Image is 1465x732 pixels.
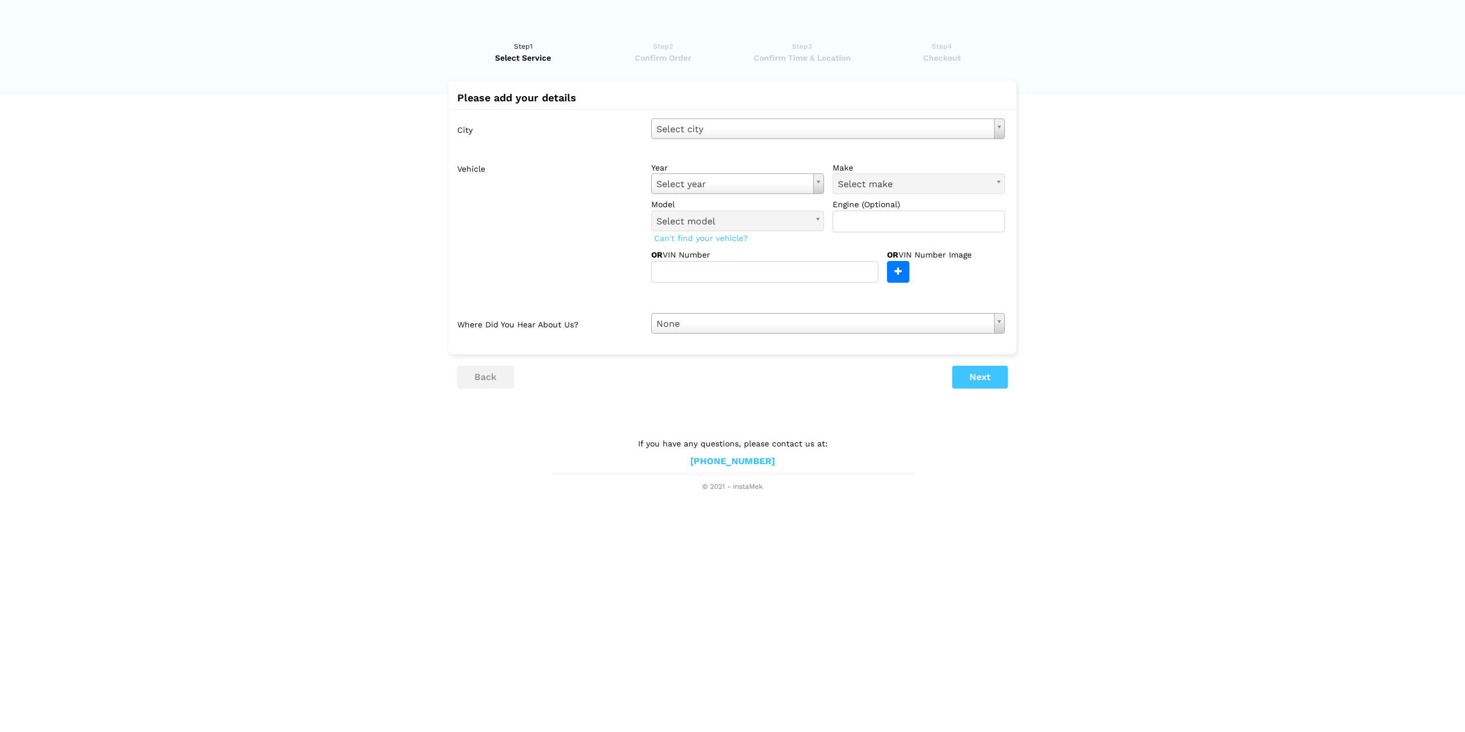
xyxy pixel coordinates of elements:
label: Where did you hear about us? [457,313,643,334]
button: Next [952,366,1008,389]
label: Vehicle [457,157,643,283]
a: Select year [651,173,824,194]
a: Step4 [876,41,1008,64]
span: Select Service [457,52,589,64]
label: VIN Number Image [887,249,996,260]
a: None [651,313,1005,334]
a: Select city [651,118,1005,139]
span: Can't find your vehicle? [651,231,751,246]
h2: Please add your details [457,92,1008,104]
strong: OR [651,250,663,259]
label: make [833,162,1005,173]
span: Select city [656,122,989,137]
a: Select model [651,211,824,231]
span: Select model [656,214,809,229]
a: Step3 [736,41,868,64]
span: None [656,316,989,331]
label: City [457,118,643,139]
label: VIN Number [651,249,746,260]
label: model [651,199,824,210]
span: © 2021 - instaMek [552,482,913,492]
span: Select make [838,177,990,192]
strong: OR [887,250,898,259]
p: If you have any questions, please contact us at: [552,437,913,450]
label: Engine (Optional) [833,199,1005,210]
span: Select year [656,177,809,192]
button: back [457,366,514,389]
a: Step2 [597,41,729,64]
a: Step1 [457,41,589,64]
span: Confirm Order [597,52,729,64]
a: Select make [833,173,1005,194]
span: Confirm Time & Location [736,52,868,64]
label: year [651,162,824,173]
a: [PHONE_NUMBER] [690,456,775,468]
span: Checkout [876,52,1008,64]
